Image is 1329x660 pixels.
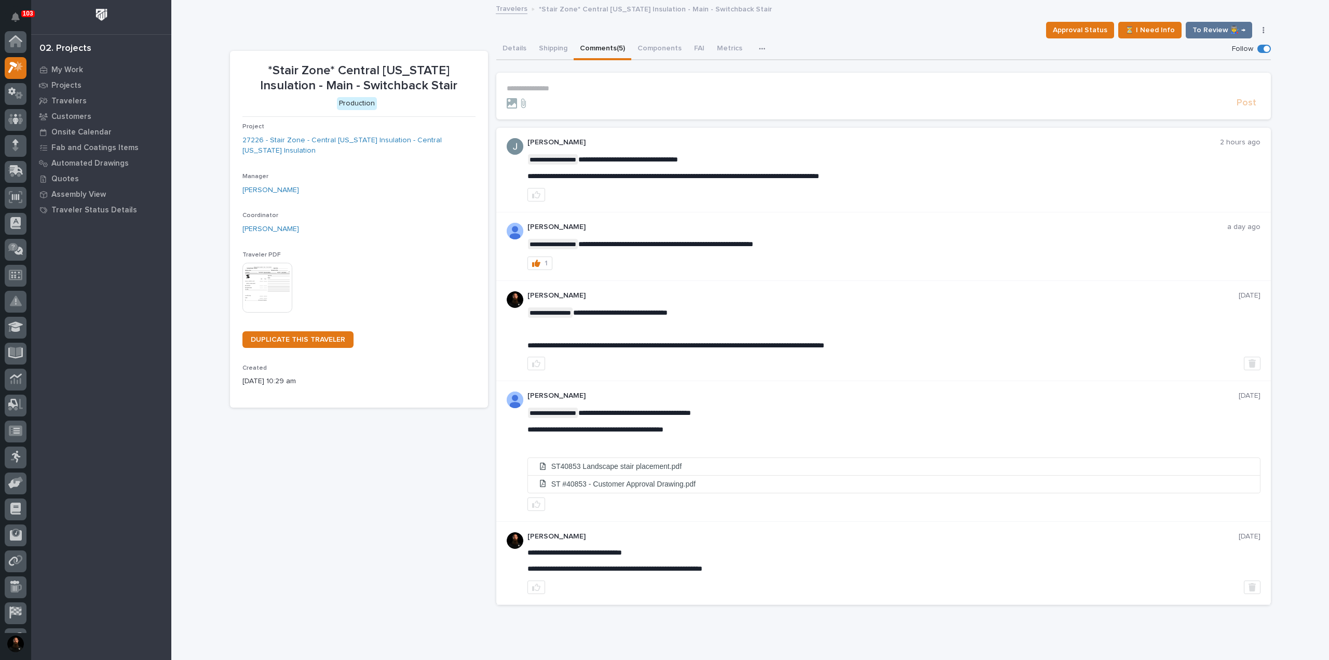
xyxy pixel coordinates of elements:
[545,260,548,267] div: 1
[507,223,523,239] img: AOh14GhUnP333BqRmXh-vZ-TpYZQaFVsuOFmGre8SRZf2A=s96-c
[92,5,111,24] img: Workspace Logo
[242,224,299,235] a: [PERSON_NAME]
[51,190,106,199] p: Assembly View
[507,138,523,155] img: ACg8ocIJHU6JEmo4GV-3KL6HuSvSpWhSGqG5DdxF6tKpN6m2=s96-c
[507,291,523,308] img: zmKUmRVDQjmBLfnAs97p
[242,63,476,93] p: *Stair Zone* Central [US_STATE] Insulation - Main - Switchback Stair
[242,252,281,258] span: Traveler PDF
[528,476,1260,493] a: ST #40853 - Customer Approval Drawing.pdf
[527,357,545,370] button: like this post
[527,257,552,270] button: 1
[688,38,711,60] button: FAI
[539,3,772,14] p: *Stair Zone* Central [US_STATE] Insulation - Main - Switchback Stair
[242,185,299,196] a: [PERSON_NAME]
[31,140,171,155] a: Fab and Coatings Items
[31,155,171,171] a: Automated Drawings
[242,173,268,180] span: Manager
[31,93,171,109] a: Travelers
[31,109,171,124] a: Customers
[51,159,129,168] p: Automated Drawings
[242,212,278,219] span: Coordinator
[533,38,574,60] button: Shipping
[1118,22,1182,38] button: ⏳ I Need Info
[1220,138,1260,147] p: 2 hours ago
[51,81,82,90] p: Projects
[242,376,476,387] p: [DATE] 10:29 am
[242,331,354,348] a: DUPLICATE THIS TRAVELER
[1053,24,1107,36] span: Approval Status
[527,223,1227,232] p: [PERSON_NAME]
[496,2,527,14] a: Travelers
[528,458,1260,476] a: ST40853 Landscape stair placement.pdf
[31,77,171,93] a: Projects
[1239,532,1260,541] p: [DATE]
[527,497,545,511] button: like this post
[1227,223,1260,232] p: a day ago
[51,112,91,122] p: Customers
[711,38,749,60] button: Metrics
[31,171,171,186] a: Quotes
[574,38,631,60] button: Comments (5)
[251,336,345,343] span: DUPLICATE THIS TRAVELER
[1232,45,1253,53] p: Follow
[496,38,533,60] button: Details
[51,128,112,137] p: Onsite Calendar
[527,138,1220,147] p: [PERSON_NAME]
[527,392,1239,400] p: [PERSON_NAME]
[31,202,171,218] a: Traveler Status Details
[1239,291,1260,300] p: [DATE]
[31,124,171,140] a: Onsite Calendar
[631,38,688,60] button: Components
[1125,24,1175,36] span: ⏳ I Need Info
[527,188,545,201] button: like this post
[39,43,91,55] div: 02. Projects
[527,532,1239,541] p: [PERSON_NAME]
[13,12,26,29] div: Notifications103
[1046,22,1114,38] button: Approval Status
[51,143,139,153] p: Fab and Coatings Items
[527,581,545,594] button: like this post
[51,206,137,215] p: Traveler Status Details
[242,124,264,130] span: Project
[1244,581,1260,594] button: Delete post
[23,10,33,17] p: 103
[527,291,1239,300] p: [PERSON_NAME]
[242,365,267,371] span: Created
[242,135,476,157] a: 27226 - Stair Zone - Central [US_STATE] Insulation - Central [US_STATE] Insulation
[1232,97,1260,109] button: Post
[507,392,523,408] img: AOh14GhUnP333BqRmXh-vZ-TpYZQaFVsuOFmGre8SRZf2A=s96-c
[51,65,83,75] p: My Work
[51,97,87,106] p: Travelers
[528,458,1260,475] li: ST40853 Landscape stair placement.pdf
[507,532,523,549] img: zmKUmRVDQjmBLfnAs97p
[1192,24,1245,36] span: To Review 👨‍🏭 →
[31,62,171,77] a: My Work
[1186,22,1252,38] button: To Review 👨‍🏭 →
[337,97,377,110] div: Production
[31,186,171,202] a: Assembly View
[5,6,26,28] button: Notifications
[51,174,79,184] p: Quotes
[1244,357,1260,370] button: Delete post
[1239,392,1260,400] p: [DATE]
[1237,97,1256,109] span: Post
[5,633,26,655] button: users-avatar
